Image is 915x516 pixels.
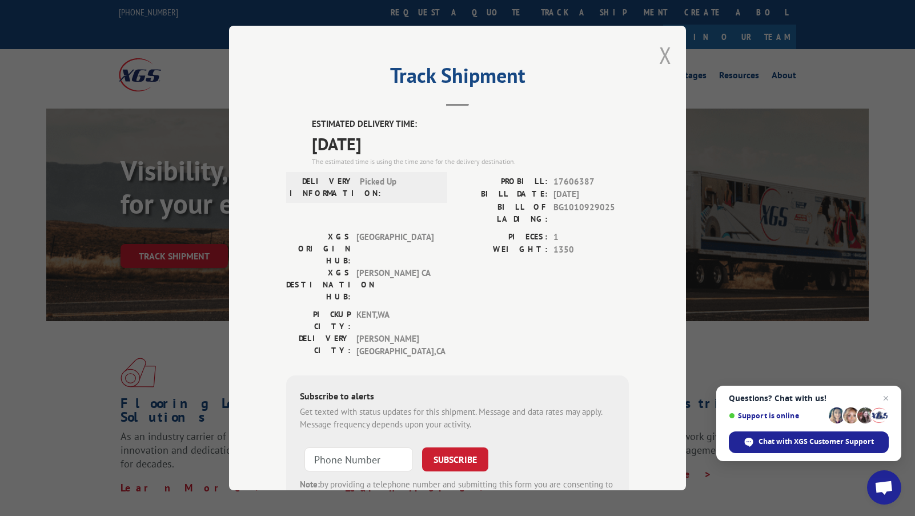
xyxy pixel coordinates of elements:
span: [PERSON_NAME][GEOGRAPHIC_DATA] , CA [356,333,434,358]
span: Questions? Chat with us! [729,394,889,403]
span: Close chat [879,391,893,405]
span: [PERSON_NAME] CA [356,267,434,303]
label: XGS ORIGIN HUB: [286,231,351,267]
span: [GEOGRAPHIC_DATA] [356,231,434,267]
span: [DATE] [553,188,629,201]
span: BG1010929025 [553,201,629,225]
label: DELIVERY CITY: [286,333,351,358]
div: Open chat [867,470,901,505]
span: [DATE] [312,131,629,157]
button: Close modal [659,40,672,70]
button: SUBSCRIBE [422,447,488,471]
span: 17606387 [553,175,629,189]
span: Chat with XGS Customer Support [759,437,874,447]
div: Get texted with status updates for this shipment. Message and data rates may apply. Message frequ... [300,406,615,431]
div: Chat with XGS Customer Support [729,431,889,453]
label: BILL OF LADING: [457,201,548,225]
div: The estimated time is using the time zone for the delivery destination. [312,157,629,167]
label: ESTIMATED DELIVERY TIME: [312,118,629,131]
input: Phone Number [304,447,413,471]
span: Picked Up [360,175,437,199]
label: PROBILL: [457,175,548,189]
label: PIECES: [457,231,548,244]
label: XGS DESTINATION HUB: [286,267,351,303]
label: BILL DATE: [457,188,548,201]
label: DELIVERY INFORMATION: [290,175,354,199]
span: 1 [553,231,629,244]
label: PICKUP CITY: [286,309,351,333]
span: KENT , WA [356,309,434,333]
span: 1350 [553,243,629,257]
h2: Track Shipment [286,67,629,89]
div: Subscribe to alerts [300,389,615,406]
label: WEIGHT: [457,243,548,257]
span: Support is online [729,411,825,420]
strong: Note: [300,479,320,490]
